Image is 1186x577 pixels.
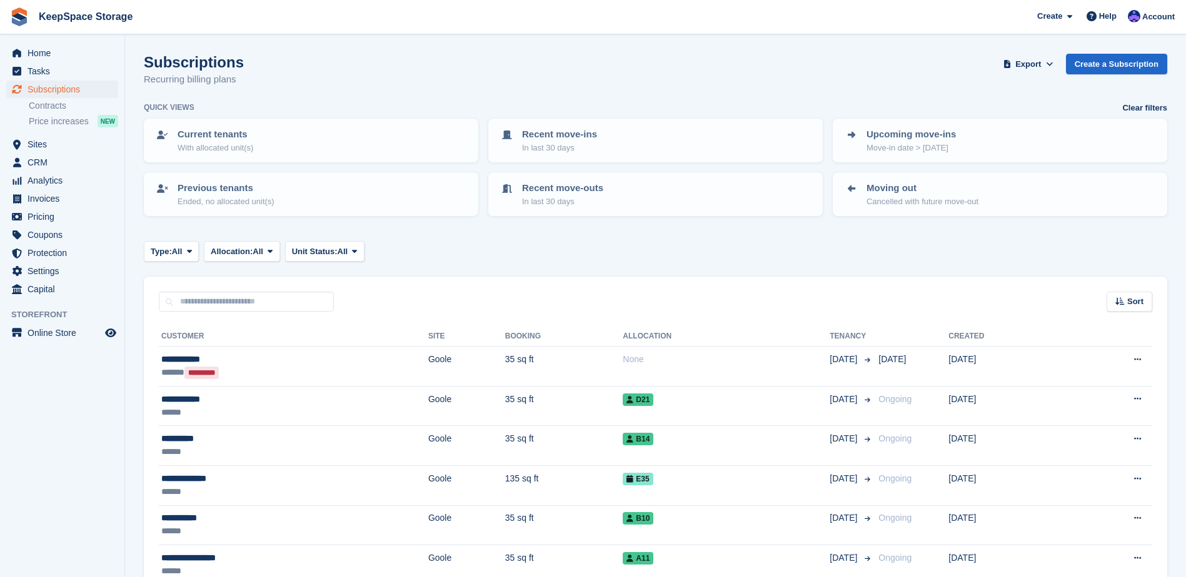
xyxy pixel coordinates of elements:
[28,262,103,280] span: Settings
[428,465,505,505] td: Goole
[6,226,118,244] a: menu
[522,142,597,154] p: In last 30 days
[830,551,860,565] span: [DATE]
[178,142,253,154] p: With allocated unit(s)
[28,44,103,62] span: Home
[505,505,623,545] td: 35 sq ft
[178,181,274,195] p: Previous tenants
[145,174,477,215] a: Previous tenants Ended, no allocated unit(s)
[830,327,873,347] th: Tenancy
[623,473,653,485] span: E35
[948,505,1066,545] td: [DATE]
[28,324,103,342] span: Online Store
[6,208,118,225] a: menu
[151,245,172,258] span: Type:
[28,244,103,262] span: Protection
[103,325,118,340] a: Preview store
[6,280,118,298] a: menu
[6,81,118,98] a: menu
[505,426,623,466] td: 35 sq ft
[98,115,118,127] div: NEW
[428,347,505,387] td: Goole
[6,136,118,153] a: menu
[28,172,103,189] span: Analytics
[830,511,860,525] span: [DATE]
[623,552,653,565] span: A11
[6,324,118,342] a: menu
[428,426,505,466] td: Goole
[338,245,348,258] span: All
[29,116,89,127] span: Price increases
[253,245,263,258] span: All
[1128,10,1140,22] img: Chloe Clark
[948,386,1066,426] td: [DATE]
[867,181,978,195] p: Moving out
[878,433,912,443] span: Ongoing
[505,386,623,426] td: 35 sq ft
[623,512,653,525] span: B10
[6,62,118,80] a: menu
[172,245,183,258] span: All
[948,347,1066,387] td: [DATE]
[211,245,253,258] span: Allocation:
[28,208,103,225] span: Pricing
[522,181,603,195] p: Recent move-outs
[11,308,124,321] span: Storefront
[1066,54,1167,74] a: Create a Subscription
[144,72,244,87] p: Recurring billing plans
[1122,102,1167,114] a: Clear filters
[623,393,653,406] span: D21
[867,142,956,154] p: Move-in date > [DATE]
[867,195,978,208] p: Cancelled with future move-out
[292,245,338,258] span: Unit Status:
[10,7,29,26] img: stora-icon-8386f47178a22dfd0bd8f6a31ec36ba5ce8667c1dd55bd0f319d3a0aa187defe.svg
[878,473,912,483] span: Ongoing
[948,426,1066,466] td: [DATE]
[6,190,118,207] a: menu
[830,432,860,445] span: [DATE]
[878,513,912,523] span: Ongoing
[830,353,860,366] span: [DATE]
[1001,54,1056,74] button: Export
[830,472,860,485] span: [DATE]
[6,154,118,171] a: menu
[522,195,603,208] p: In last 30 days
[505,465,623,505] td: 135 sq ft
[159,327,428,347] th: Customer
[178,127,253,142] p: Current tenants
[490,120,822,161] a: Recent move-ins In last 30 days
[878,394,912,404] span: Ongoing
[867,127,956,142] p: Upcoming move-ins
[144,102,194,113] h6: Quick views
[878,553,912,563] span: Ongoing
[28,154,103,171] span: CRM
[1037,10,1062,22] span: Create
[6,262,118,280] a: menu
[28,136,103,153] span: Sites
[6,44,118,62] a: menu
[490,174,822,215] a: Recent move-outs In last 30 days
[28,226,103,244] span: Coupons
[28,280,103,298] span: Capital
[834,174,1166,215] a: Moving out Cancelled with future move-out
[6,172,118,189] a: menu
[428,386,505,426] td: Goole
[1127,295,1143,308] span: Sort
[34,6,138,27] a: KeepSpace Storage
[878,354,906,364] span: [DATE]
[6,244,118,262] a: menu
[28,190,103,207] span: Invoices
[505,327,623,347] th: Booking
[29,114,118,128] a: Price increases NEW
[1142,11,1175,23] span: Account
[428,505,505,545] td: Goole
[1015,58,1041,71] span: Export
[285,241,364,262] button: Unit Status: All
[28,62,103,80] span: Tasks
[428,327,505,347] th: Site
[1099,10,1117,22] span: Help
[144,241,199,262] button: Type: All
[623,353,830,366] div: None
[623,327,830,347] th: Allocation
[623,433,653,445] span: B14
